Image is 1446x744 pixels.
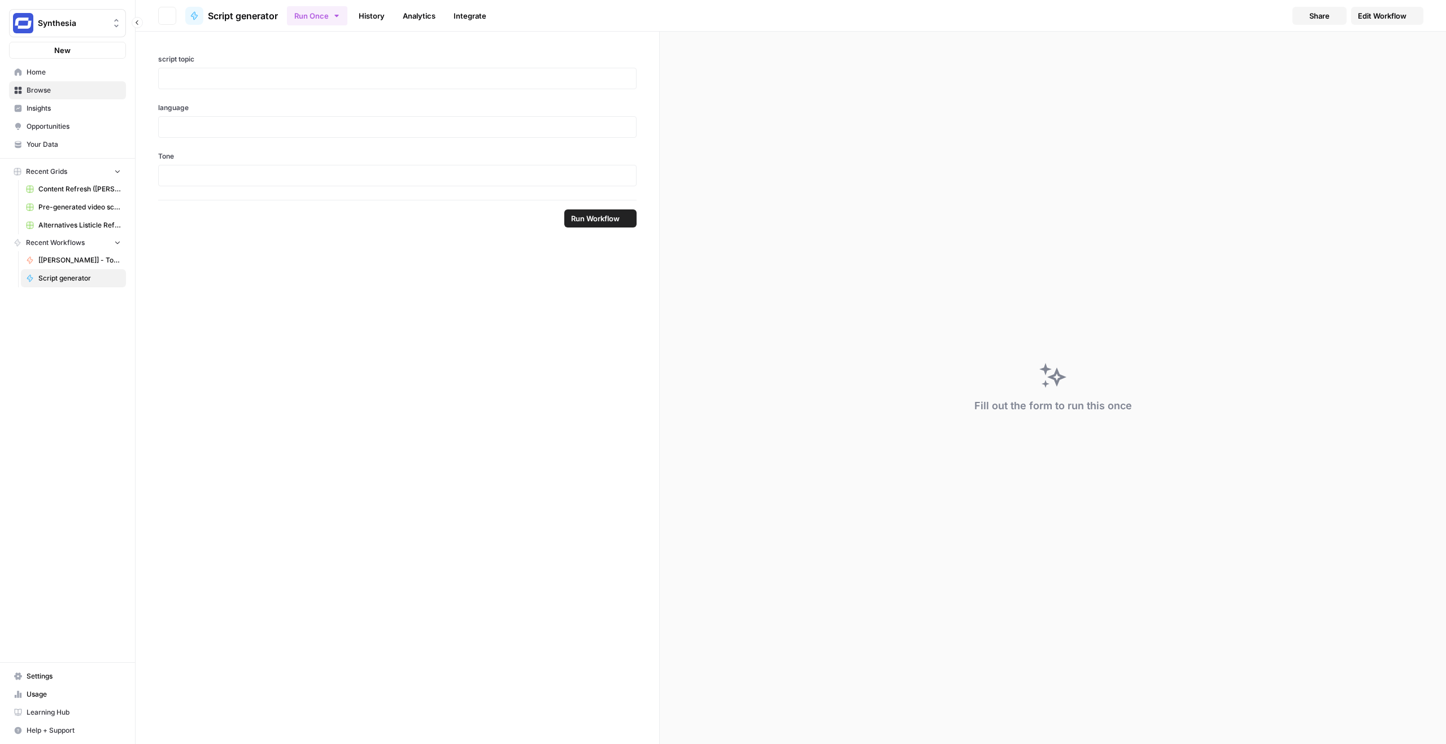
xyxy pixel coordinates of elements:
span: Browse [27,85,121,95]
label: Tone [158,151,637,161]
a: Script generator [21,269,126,287]
a: Usage [9,685,126,703]
a: Your Data [9,135,126,154]
span: New [54,45,71,56]
span: Help + Support [27,725,121,736]
button: Recent Grids [9,163,126,180]
span: Learning Hub [27,707,121,717]
span: Home [27,67,121,77]
a: Alternatives Listicle Refresh [21,216,126,234]
button: Workspace: Synthesia [9,9,126,37]
span: Your Data [27,139,121,150]
img: Synthesia Logo [13,13,33,33]
button: New [9,42,126,59]
span: Recent Grids [26,167,67,177]
a: Pre-generated video scripts [21,198,126,216]
button: Recent Workflows [9,234,126,251]
span: Opportunities [27,121,121,132]
a: [[PERSON_NAME]] - Tools & Features Pages Refreshe - [MAIN WORKFLOW] [21,251,126,269]
span: Pre-generated video scripts [38,202,121,212]
a: Learning Hub [9,703,126,721]
span: Settings [27,671,121,681]
a: Script generator [185,7,278,25]
a: Edit Workflow [1351,7,1423,25]
a: Home [9,63,126,81]
span: Usage [27,689,121,699]
button: Run Workflow [564,209,637,227]
span: Content Refresh ([PERSON_NAME]'s edit) [38,184,121,194]
label: script topic [158,54,637,64]
a: Opportunities [9,117,126,135]
a: Insights [9,99,126,117]
a: Settings [9,667,126,685]
button: Run Once [287,6,347,25]
button: Help + Support [9,721,126,739]
span: Run Workflow [571,213,620,224]
span: Recent Workflows [26,238,85,248]
a: History [352,7,391,25]
a: Analytics [396,7,442,25]
span: Script generator [208,9,278,23]
span: Script generator [38,273,121,283]
a: Content Refresh ([PERSON_NAME]'s edit) [21,180,126,198]
label: language [158,103,637,113]
div: Fill out the form to run this once [974,398,1132,414]
span: [[PERSON_NAME]] - Tools & Features Pages Refreshe - [MAIN WORKFLOW] [38,255,121,265]
a: Browse [9,81,126,99]
span: Alternatives Listicle Refresh [38,220,121,230]
button: Share [1292,7,1347,25]
span: Edit Workflow [1358,10,1406,21]
span: Share [1309,10,1330,21]
span: Insights [27,103,121,113]
span: Synthesia [38,17,106,29]
a: Integrate [447,7,493,25]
